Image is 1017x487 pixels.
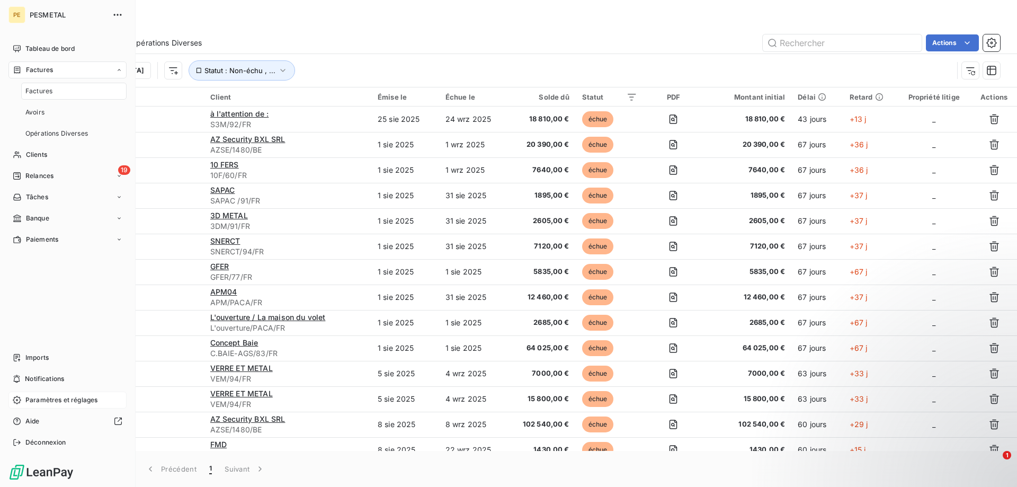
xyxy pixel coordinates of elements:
[514,445,569,455] span: 1430,00 €
[850,369,868,378] span: +33 j
[582,162,614,178] span: échue
[439,208,507,234] td: 31 sie 2025
[439,285,507,310] td: 31 sie 2025
[932,369,935,378] span: _
[25,353,49,362] span: Imports
[210,109,269,118] span: à l'attention de :
[210,389,273,398] span: VERRE ET METAL
[710,241,786,252] span: 7120,00 €
[25,171,53,181] span: Relances
[582,391,614,407] span: échue
[791,310,843,335] td: 67 jours
[805,384,1017,458] iframe: Intercom notifications message
[371,437,439,463] td: 8 sie 2025
[514,317,569,328] span: 2685,00 €
[791,259,843,285] td: 67 jours
[439,234,507,259] td: 31 sie 2025
[926,34,979,51] button: Actions
[850,343,868,352] span: +67 j
[977,93,1011,101] div: Actions
[514,343,569,353] span: 64 025,00 €
[932,216,935,225] span: _
[210,196,365,206] span: SAPAC /91/FR
[26,235,58,244] span: Paiements
[582,137,614,153] span: échue
[25,108,44,117] span: Avoirs
[514,267,569,277] span: 5835,00 €
[710,139,786,150] span: 20 390,00 €
[439,361,507,386] td: 4 wrz 2025
[582,417,614,432] span: échue
[791,157,843,183] td: 67 jours
[210,221,365,232] span: 3DM/91/FR
[210,287,237,296] span: APM04
[439,310,507,335] td: 1 sie 2025
[932,318,935,327] span: _
[710,394,786,404] span: 15 800,00 €
[439,437,507,463] td: 22 wrz 2025
[932,267,935,276] span: _
[439,107,507,132] td: 24 wrz 2025
[514,394,569,404] span: 15 800,00 €
[210,272,365,282] span: GFER/77/FR
[903,93,965,101] div: Propriété litige
[210,135,286,144] span: AZ Security BXL SRL
[210,348,365,359] span: C.BAIE-AGS/83/FR
[371,285,439,310] td: 1 sie 2025
[932,191,935,200] span: _
[582,289,614,305] span: échue
[439,183,507,208] td: 31 sie 2025
[791,386,843,412] td: 63 jours
[210,323,365,333] span: L'ouverture/PACA/FR
[850,191,868,200] span: +37 j
[582,93,638,101] div: Statut
[791,361,843,386] td: 63 jours
[710,419,786,430] span: 102 540,00 €
[210,145,365,155] span: AZSE/1480/BE
[582,442,614,458] span: échue
[850,242,868,251] span: +37 j
[439,335,507,361] td: 1 sie 2025
[850,216,868,225] span: +37 j
[210,119,365,130] span: S3M/92/FR
[371,234,439,259] td: 1 sie 2025
[582,111,614,127] span: échue
[371,386,439,412] td: 5 sie 2025
[25,374,64,384] span: Notifications
[932,165,935,174] span: _
[25,417,40,426] span: Aide
[791,234,843,259] td: 67 jours
[439,157,507,183] td: 1 wrz 2025
[514,368,569,379] span: 7000,00 €
[378,93,433,101] div: Émise le
[850,114,867,123] span: +13 j
[710,190,786,201] span: 1895,00 €
[791,132,843,157] td: 67 jours
[371,208,439,234] td: 1 sie 2025
[25,44,75,54] span: Tableau de bord
[932,343,935,352] span: _
[25,438,66,447] span: Déconnexion
[582,264,614,280] span: échue
[210,364,273,373] span: VERRE ET METAL
[210,313,326,322] span: L'ouverture / La maison du volet
[710,114,786,125] span: 18 810,00 €
[710,343,786,353] span: 64 025,00 €
[791,183,843,208] td: 67 jours
[210,236,240,245] span: SNERCT
[582,340,614,356] span: échue
[371,183,439,208] td: 1 sie 2025
[850,293,868,302] span: +37 j
[710,216,786,226] span: 2605,00 €
[203,458,218,480] button: 1
[514,114,569,125] span: 18 810,00 €
[439,412,507,437] td: 8 wrz 2025
[210,374,365,384] span: VEM/94/FR
[514,190,569,201] span: 1895,00 €
[210,185,235,194] span: SAPAC
[791,412,843,437] td: 60 jours
[130,38,202,48] span: Opérations Diverses
[26,192,48,202] span: Tâches
[25,395,97,405] span: Paramètres et réglages
[25,129,88,138] span: Opérations Diverses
